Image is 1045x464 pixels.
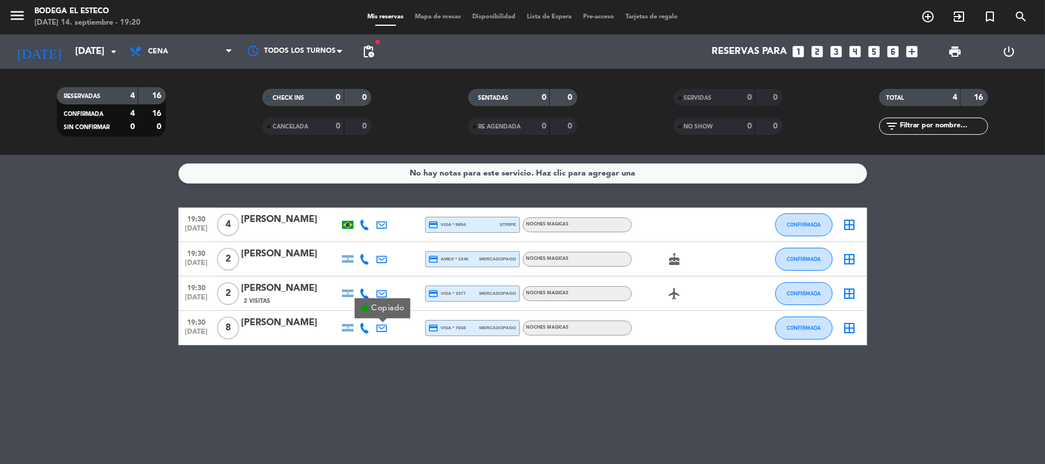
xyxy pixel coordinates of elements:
[130,123,135,131] strong: 0
[775,213,833,236] button: CONFIRMADA
[787,325,821,331] span: CONFIRMADA
[360,302,404,314] div: Copiado
[668,252,682,266] i: cake
[182,246,211,259] span: 19:30
[362,122,369,130] strong: 0
[787,221,821,228] span: CONFIRMADA
[829,44,844,59] i: looks_3
[948,45,962,59] span: print
[542,122,546,130] strong: 0
[429,323,439,333] i: credit_card
[479,255,516,263] span: mercadopago
[568,93,574,102] strong: 0
[429,288,439,299] i: credit_card
[775,282,833,305] button: CONFIRMADA
[775,248,833,271] button: CONFIRMADA
[773,93,780,102] strong: 0
[886,44,901,59] i: looks_6
[526,325,569,330] span: NOCHES MAGICAS
[429,220,466,230] span: visa * 8894
[885,119,899,133] i: filter_list
[429,323,466,333] span: visa * 7668
[409,14,467,20] span: Mapa de mesas
[526,256,569,261] span: NOCHES MAGICAS
[182,328,211,341] span: [DATE]
[429,254,439,264] i: credit_card
[787,290,821,297] span: CONFIRMADA
[921,10,935,24] i: add_circle_outline
[217,282,239,305] span: 2
[787,256,821,262] span: CONFIRMADA
[886,95,904,101] span: TOTAL
[982,34,1036,69] div: LOG OUT
[568,122,574,130] strong: 0
[217,317,239,340] span: 8
[64,93,100,99] span: RESERVADAS
[244,297,271,306] span: 2 Visitas
[747,122,752,130] strong: 0
[362,45,375,59] span: pending_actions
[542,93,546,102] strong: 0
[843,287,857,301] i: border_all
[148,48,168,56] span: Cena
[410,167,635,180] div: No hay notas para este servicio. Haz clic para agregar una
[34,6,141,17] div: Bodega El Esteco
[64,124,110,130] span: SIN CONFIRMAR
[773,122,780,130] strong: 0
[843,252,857,266] i: border_all
[182,280,211,294] span: 19:30
[867,44,882,59] i: looks_5
[242,281,339,296] div: [PERSON_NAME]
[9,7,26,24] i: menu
[775,317,833,340] button: CONFIRMADA
[360,304,369,313] span: check_circle
[479,290,516,297] span: mercadopago
[526,222,569,227] span: NOCHES MAGICAS
[479,95,509,101] span: SENTADAS
[684,124,713,130] span: NO SHOW
[336,93,341,102] strong: 0
[905,44,920,59] i: add_box
[521,14,577,20] span: Lista de Espera
[1003,45,1016,59] i: power_settings_new
[182,212,211,225] span: 19:30
[242,315,339,330] div: [PERSON_NAME]
[479,324,516,332] span: mercadopago
[9,7,26,28] button: menu
[620,14,683,20] span: Tarjetas de regalo
[242,212,339,227] div: [PERSON_NAME]
[848,44,863,59] i: looks_4
[34,17,141,29] div: [DATE] 14. septiembre - 19:20
[152,92,164,100] strong: 16
[429,220,439,230] i: credit_card
[152,110,164,118] strong: 16
[500,221,516,228] span: stripe
[467,14,521,20] span: Disponibilidad
[182,225,211,238] span: [DATE]
[899,120,988,132] input: Filtrar por nombre...
[374,38,381,45] span: fiber_manual_record
[362,93,369,102] strong: 0
[953,93,957,102] strong: 4
[668,287,682,301] i: airplanemode_active
[843,321,857,335] i: border_all
[747,93,752,102] strong: 0
[273,124,308,130] span: CANCELADA
[217,248,239,271] span: 2
[479,124,521,130] span: RE AGENDADA
[182,315,211,328] span: 19:30
[242,247,339,262] div: [PERSON_NAME]
[273,95,304,101] span: CHECK INS
[182,259,211,272] span: [DATE]
[526,291,569,295] span: NOCHES MAGICAS
[130,92,135,100] strong: 4
[429,254,469,264] span: amex * 2246
[810,44,825,59] i: looks_two
[107,45,121,59] i: arrow_drop_down
[974,93,985,102] strong: 16
[157,123,164,131] strong: 0
[362,14,409,20] span: Mis reservas
[130,110,135,118] strong: 4
[684,95,712,101] span: SERVIDAS
[9,39,69,64] i: [DATE]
